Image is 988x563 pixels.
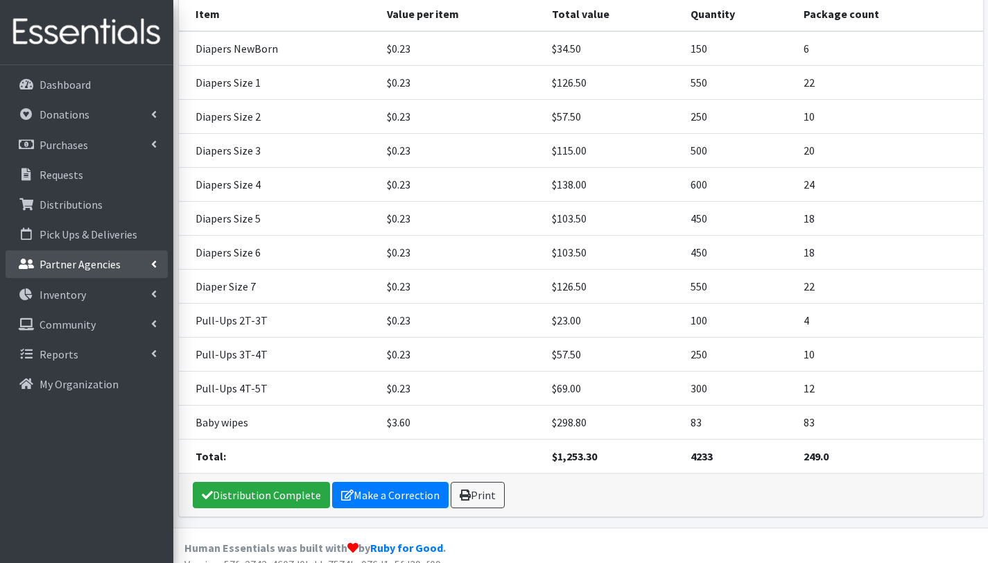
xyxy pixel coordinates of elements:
[379,168,544,202] td: $0.23
[544,202,682,236] td: $103.50
[40,107,89,121] p: Donations
[379,372,544,406] td: $0.23
[179,338,379,372] td: Pull-Ups 3T-4T
[544,372,682,406] td: $69.00
[179,168,379,202] td: Diapers Size 4
[179,66,379,100] td: Diapers Size 1
[179,304,379,338] td: Pull-Ups 2T-3T
[682,66,796,100] td: 550
[40,78,91,92] p: Dashboard
[682,372,796,406] td: 300
[179,134,379,168] td: Diapers Size 3
[179,31,379,66] td: Diapers NewBorn
[682,202,796,236] td: 450
[682,338,796,372] td: 250
[6,250,168,278] a: Partner Agencies
[795,134,982,168] td: 20
[682,236,796,270] td: 450
[795,168,982,202] td: 24
[40,257,121,271] p: Partner Agencies
[379,406,544,440] td: $3.60
[6,9,168,55] img: HumanEssentials
[544,338,682,372] td: $57.50
[795,372,982,406] td: 12
[193,482,330,508] a: Distribution Complete
[379,134,544,168] td: $0.23
[196,449,226,463] strong: Total:
[6,191,168,218] a: Distributions
[682,168,796,202] td: 600
[544,134,682,168] td: $115.00
[804,449,829,463] strong: 249.0
[795,202,982,236] td: 18
[795,304,982,338] td: 4
[795,236,982,270] td: 18
[179,406,379,440] td: Baby wipes
[179,100,379,134] td: Diapers Size 2
[179,270,379,304] td: Diaper Size 7
[544,236,682,270] td: $103.50
[682,100,796,134] td: 250
[379,100,544,134] td: $0.23
[6,71,168,98] a: Dashboard
[544,100,682,134] td: $57.50
[6,131,168,159] a: Purchases
[370,541,443,555] a: Ruby for Good
[40,198,103,211] p: Distributions
[6,101,168,128] a: Donations
[795,270,982,304] td: 22
[691,449,713,463] strong: 4233
[6,220,168,248] a: Pick Ups & Deliveries
[544,66,682,100] td: $126.50
[682,406,796,440] td: 83
[184,541,446,555] strong: Human Essentials was built with by .
[179,372,379,406] td: Pull-Ups 4T-5T
[40,168,83,182] p: Requests
[451,482,505,508] a: Print
[544,31,682,66] td: $34.50
[6,340,168,368] a: Reports
[179,202,379,236] td: Diapers Size 5
[552,449,597,463] strong: $1,253.30
[40,347,78,361] p: Reports
[40,288,86,302] p: Inventory
[682,31,796,66] td: 150
[795,66,982,100] td: 22
[544,168,682,202] td: $138.00
[795,31,982,66] td: 6
[544,304,682,338] td: $23.00
[544,270,682,304] td: $126.50
[682,304,796,338] td: 100
[40,318,96,331] p: Community
[379,31,544,66] td: $0.23
[682,134,796,168] td: 500
[40,377,119,391] p: My Organization
[6,161,168,189] a: Requests
[6,311,168,338] a: Community
[379,338,544,372] td: $0.23
[332,482,449,508] a: Make a Correction
[795,338,982,372] td: 10
[40,138,88,152] p: Purchases
[379,66,544,100] td: $0.23
[544,406,682,440] td: $298.80
[795,100,982,134] td: 10
[40,227,137,241] p: Pick Ups & Deliveries
[682,270,796,304] td: 550
[379,236,544,270] td: $0.23
[379,304,544,338] td: $0.23
[379,270,544,304] td: $0.23
[6,281,168,309] a: Inventory
[6,370,168,398] a: My Organization
[795,406,982,440] td: 83
[179,236,379,270] td: Diapers Size 6
[379,202,544,236] td: $0.23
